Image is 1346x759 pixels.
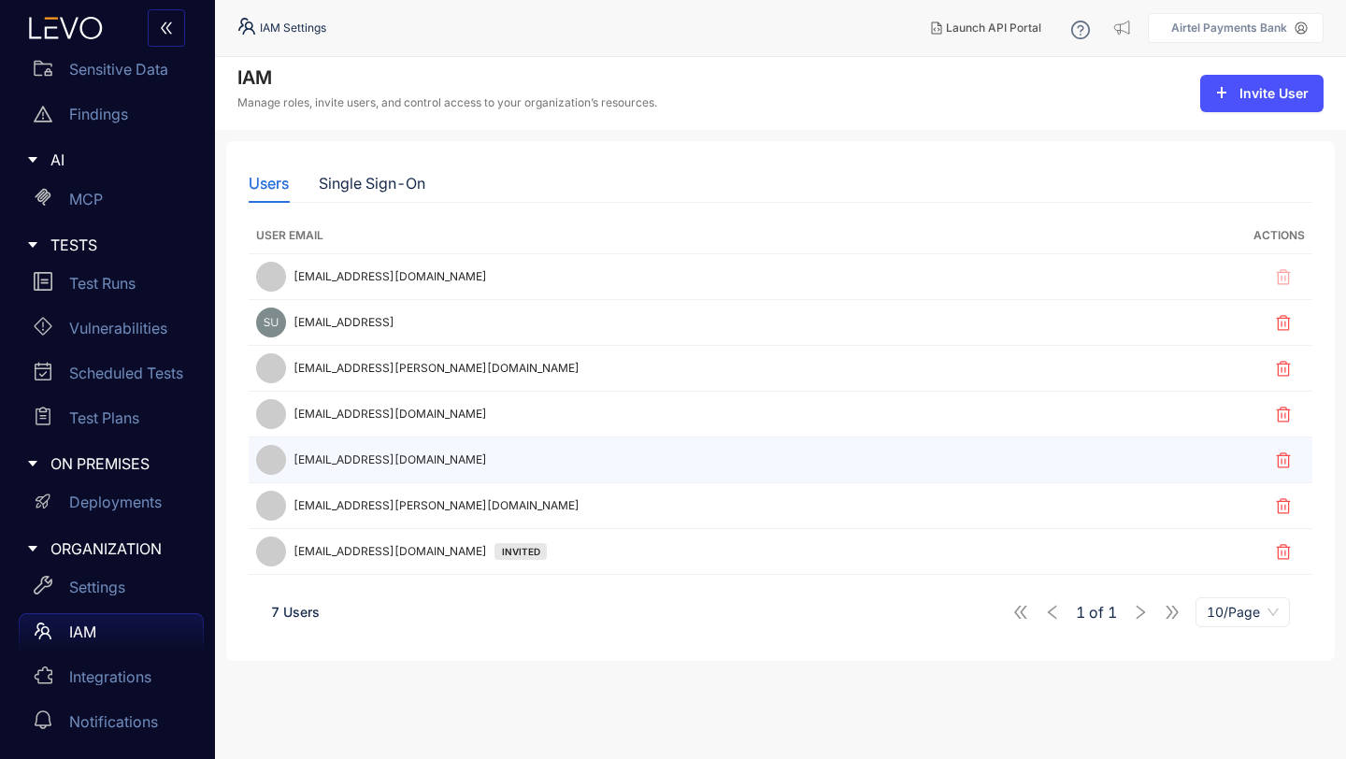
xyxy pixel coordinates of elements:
a: Test Plans [19,399,204,444]
a: MCP [19,180,204,225]
span: [EMAIL_ADDRESS][DOMAIN_NAME] [294,408,487,421]
span: double-left [159,21,174,37]
span: caret-right [26,153,39,166]
span: 10/Page [1207,598,1279,626]
p: Manage roles, invite users, and control access to your organization’s resources. [237,96,657,109]
a: Sensitive Data [19,50,204,95]
button: plusInvite User [1200,75,1324,112]
p: Test Plans [69,409,139,426]
div: IAM Settings [237,17,326,39]
div: ORGANIZATION [11,529,204,568]
span: [EMAIL_ADDRESS][PERSON_NAME][DOMAIN_NAME] [294,499,580,512]
span: caret-right [26,457,39,470]
span: [EMAIL_ADDRESS][DOMAIN_NAME] [294,453,487,466]
a: IAM [19,613,204,658]
span: team [34,622,52,640]
p: Scheduled Tests [69,365,183,381]
span: of [1076,604,1117,621]
p: Findings [69,106,128,122]
p: Settings [69,579,125,595]
span: caret-right [26,542,39,555]
img: 0b0753a0c15b1a81039d0024b9950959 [256,308,286,337]
span: [EMAIL_ADDRESS][DOMAIN_NAME] [294,270,487,283]
span: [EMAIL_ADDRESS][DOMAIN_NAME] [294,545,487,558]
span: 1 [1108,604,1117,621]
a: Vulnerabilities [19,309,204,354]
p: IAM [69,623,96,640]
p: Vulnerabilities [69,320,167,337]
div: Single Sign-On [319,175,425,192]
span: ORGANIZATION [50,540,189,557]
span: plus [1215,86,1228,101]
p: Airtel Payments Bank [1171,21,1287,35]
div: Users [249,175,289,192]
span: ON PREMISES [50,455,189,472]
th: Actions [1138,218,1312,254]
h4: IAM [237,66,657,89]
button: Launch API Portal [916,13,1056,43]
a: Deployments [19,484,204,529]
a: Settings [19,568,204,613]
a: Test Runs [19,265,204,309]
th: User Email [249,218,1138,254]
div: ON PREMISES [11,444,204,483]
span: AI [50,151,189,168]
p: Integrations [69,668,151,685]
p: Sensitive Data [69,61,168,78]
a: Notifications [19,703,204,748]
span: TESTS [50,236,189,253]
span: [EMAIL_ADDRESS][PERSON_NAME][DOMAIN_NAME] [294,362,580,375]
div: TESTS [11,225,204,265]
span: Invite User [1239,86,1309,101]
a: Scheduled Tests [19,354,204,399]
span: caret-right [26,238,39,251]
div: AI [11,140,204,179]
a: Integrations [19,658,204,703]
p: Deployments [69,494,162,510]
span: Launch API Portal [946,21,1041,35]
span: team [237,17,260,39]
p: MCP [69,191,103,208]
span: warning [34,105,52,123]
button: double-left [148,9,185,47]
p: Notifications [69,713,158,730]
a: Findings [19,95,204,140]
span: [EMAIL_ADDRESS] [294,316,394,329]
p: Test Runs [69,275,136,292]
span: 1 [1076,604,1085,621]
span: 7 Users [271,604,320,620]
div: INVITED [494,543,547,560]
